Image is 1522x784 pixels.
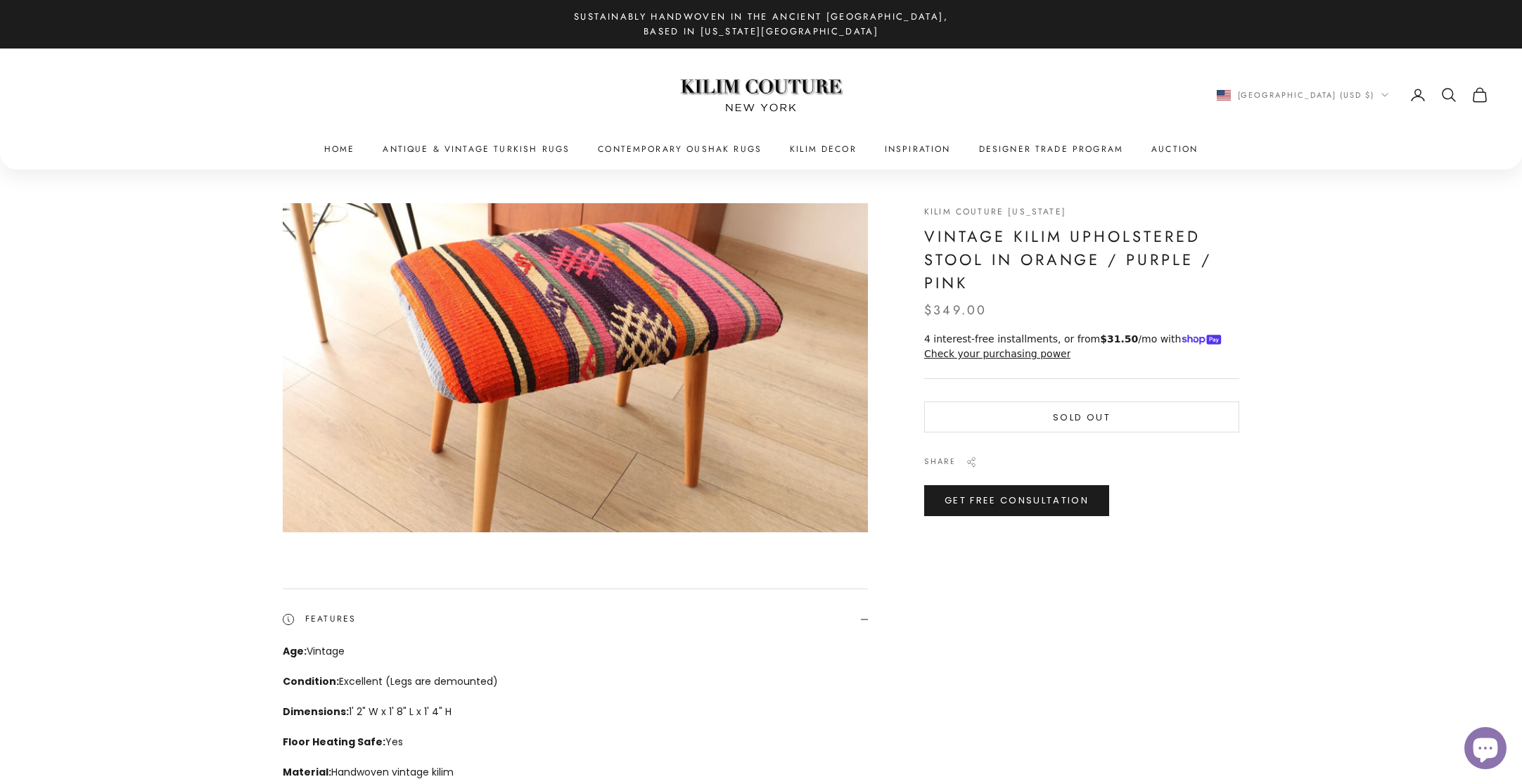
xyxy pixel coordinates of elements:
[283,705,349,719] strong: Dimensions:
[34,142,1488,156] nav: Primary navigation
[1217,86,1489,103] nav: Secondary navigation
[979,142,1124,156] a: Designer Trade Program
[283,644,307,658] strong: Age:
[673,62,849,129] img: Logo of Kilim Couture New York
[283,704,854,720] p: 1' 2" W x 1' 8" L x 1' 4" H
[924,225,1239,295] h1: Vintage Kilim Upholstered Stool in Orange / Purple / Pink
[283,674,854,690] p: Excellent (Legs are demounted)
[383,142,570,156] a: Antique & Vintage Turkish Rugs
[924,205,1066,218] a: Kilim Couture [US_STATE]
[283,643,854,660] p: Vintage
[790,142,857,156] summary: Kilim Decor
[1217,90,1231,101] img: United States
[283,203,868,532] div: Item 1 of 1
[283,765,331,779] strong: Material:
[283,674,339,688] strong: Condition:
[1217,89,1389,101] button: Change country or currency
[283,589,868,648] summary: Features
[924,455,977,468] button: Share
[324,142,355,156] a: Home
[924,401,1239,432] button: Sold out
[924,455,956,468] span: Share
[885,142,951,156] a: Inspiration
[283,735,385,749] strong: Floor Heating Safe:
[924,300,987,321] sale-price: $349.00
[283,203,868,532] img: vintage flat-woven kilim upholstered footstool with wooden legs
[564,9,958,39] p: Sustainably Handwoven in the Ancient [GEOGRAPHIC_DATA], Based in [US_STATE][GEOGRAPHIC_DATA]
[924,485,1109,516] a: Get Free Consultation
[283,734,854,750] p: Yes
[1238,89,1375,101] span: [GEOGRAPHIC_DATA] (USD $)
[283,612,356,626] span: Features
[598,142,762,156] a: Contemporary Oushak Rugs
[1151,142,1198,156] a: Auction
[1460,727,1511,773] inbox-online-store-chat: Shopify online store chat
[283,764,854,780] p: Handwoven vintage kilim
